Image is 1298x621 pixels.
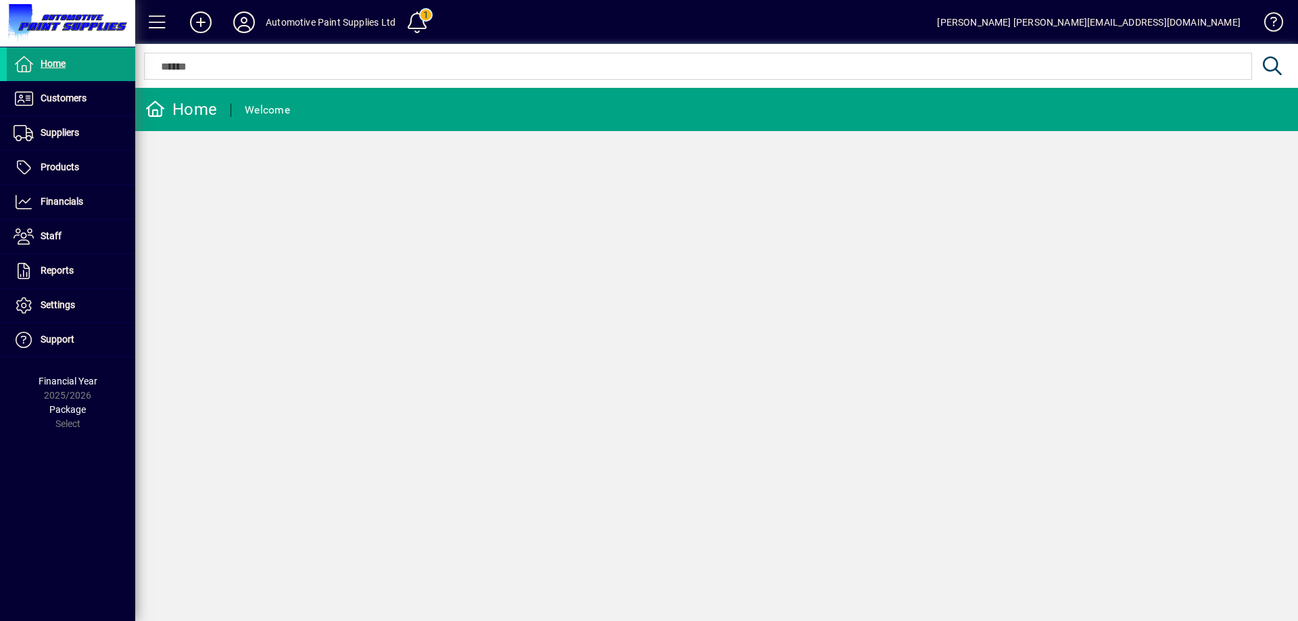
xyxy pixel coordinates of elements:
[41,162,79,172] span: Products
[41,299,75,310] span: Settings
[266,11,395,33] div: Automotive Paint Supplies Ltd
[7,254,135,288] a: Reports
[41,334,74,345] span: Support
[7,82,135,116] a: Customers
[41,265,74,276] span: Reports
[41,230,62,241] span: Staff
[145,99,217,120] div: Home
[7,151,135,184] a: Products
[41,58,66,69] span: Home
[39,376,97,387] span: Financial Year
[7,185,135,219] a: Financials
[41,127,79,138] span: Suppliers
[937,11,1241,33] div: [PERSON_NAME] [PERSON_NAME][EMAIL_ADDRESS][DOMAIN_NAME]
[7,116,135,150] a: Suppliers
[41,93,87,103] span: Customers
[7,220,135,253] a: Staff
[49,404,86,415] span: Package
[1254,3,1281,47] a: Knowledge Base
[245,99,290,121] div: Welcome
[7,289,135,322] a: Settings
[179,10,222,34] button: Add
[222,10,266,34] button: Profile
[41,196,83,207] span: Financials
[7,323,135,357] a: Support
